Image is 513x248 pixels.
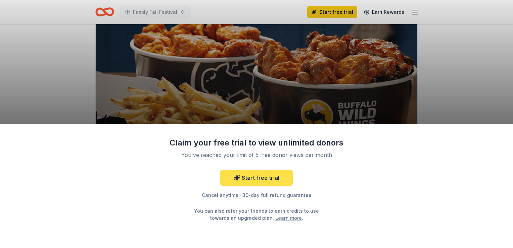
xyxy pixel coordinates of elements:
div: You can also refer your friends to earn credits to use towards an upgraded plan. . [188,207,325,221]
a: Start free trial [220,170,293,186]
div: You've reached your limit of 5 free donor views per month [177,151,336,159]
div: Cancel anytime · 30-day full refund guarantee [169,191,344,199]
a: Learn more [275,214,302,221]
div: Claim your free trial to view unlimited donors [169,137,344,148]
